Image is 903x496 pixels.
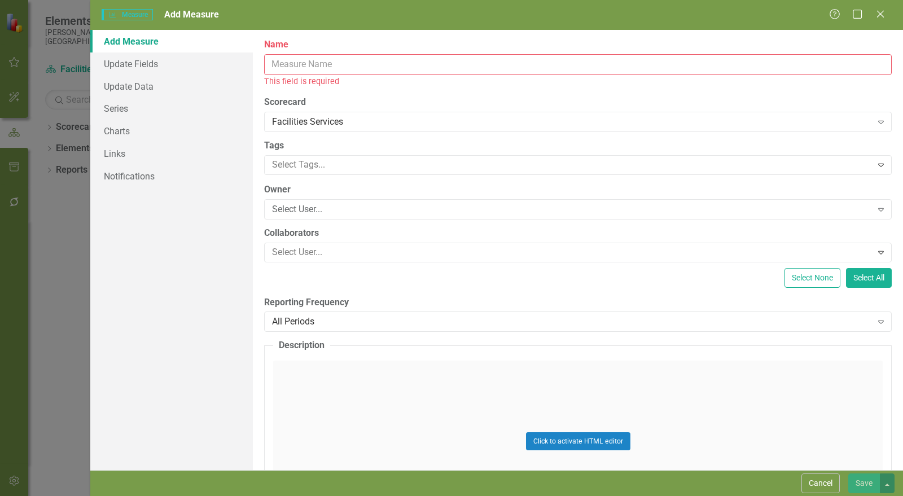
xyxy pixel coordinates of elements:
a: Update Data [90,75,253,98]
a: Links [90,142,253,165]
a: Series [90,97,253,120]
label: Reporting Frequency [264,296,892,309]
label: Tags [264,139,892,152]
legend: Description [273,339,330,352]
span: Measure [102,9,153,20]
button: Cancel [801,473,840,493]
label: Name [264,38,892,51]
a: Charts [90,120,253,142]
div: All Periods [272,315,872,328]
label: Collaborators [264,227,892,240]
input: Measure Name [264,54,892,75]
a: Notifications [90,165,253,187]
label: Owner [264,183,892,196]
button: Select None [784,268,840,288]
div: Facilities Services [272,116,872,129]
span: Add Measure [164,9,219,20]
a: Add Measure [90,30,253,52]
label: Scorecard [264,96,892,109]
button: Select All [846,268,892,288]
a: Update Fields [90,52,253,75]
div: This field is required [264,75,892,88]
button: Save [848,473,880,493]
div: Select User... [272,203,872,216]
button: Click to activate HTML editor [526,432,630,450]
